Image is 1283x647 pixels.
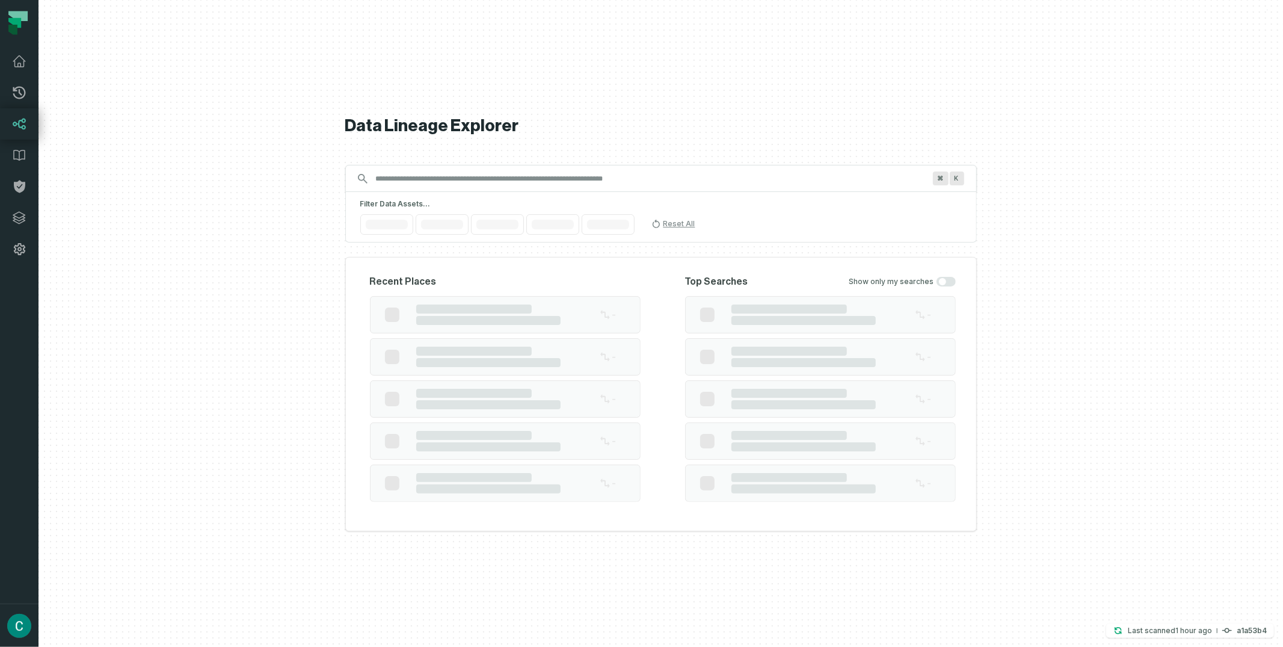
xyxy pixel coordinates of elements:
[950,172,964,185] span: Press ⌘ + K to focus the search bar
[1175,626,1212,635] relative-time: Sep 17, 2025, 4:01 PM GMT+2
[7,614,31,638] img: avatar of Cristian Gomez
[1106,624,1274,638] button: Last scanned[DATE] 16:01:35a1a53b4
[1237,627,1267,634] h4: a1a53b4
[345,116,977,137] h1: Data Lineage Explorer
[933,172,949,185] span: Press ⌘ + K to focus the search bar
[1128,625,1212,637] p: Last scanned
